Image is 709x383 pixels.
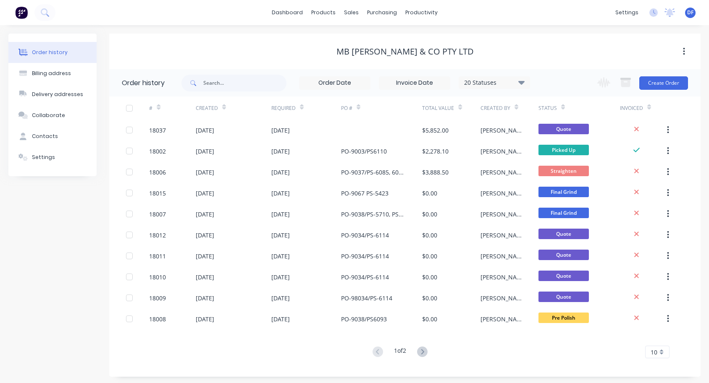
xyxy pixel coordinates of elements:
[336,47,474,57] div: MB [PERSON_NAME] & Co Pty Ltd
[538,271,589,281] span: Quote
[481,252,522,261] div: [PERSON_NAME]
[149,104,152,112] div: #
[481,315,522,323] div: [PERSON_NAME]
[481,104,510,112] div: Created By
[271,315,290,323] div: [DATE]
[196,147,214,156] div: [DATE]
[341,315,387,323] div: PO-9038/PS6093
[538,187,589,197] span: Final Grind
[538,145,589,155] span: Picked Up
[538,104,557,112] div: Status
[341,168,406,177] div: PO-9037/PS-6085, 6086, 6087
[196,104,218,112] div: Created
[538,250,589,260] span: Quote
[422,96,480,120] div: Total Value
[422,231,437,240] div: $0.00
[481,210,522,219] div: [PERSON_NAME]
[422,189,437,198] div: $0.00
[271,210,290,219] div: [DATE]
[422,273,437,281] div: $0.00
[149,273,166,281] div: 18010
[8,105,97,126] button: Collaborate
[271,104,296,112] div: Required
[538,292,589,302] span: Quote
[32,133,58,140] div: Contacts
[196,315,214,323] div: [DATE]
[620,96,667,120] div: Invoiced
[341,96,423,120] div: PO #
[341,294,392,302] div: PO-98034/PS-6114
[481,273,522,281] div: [PERSON_NAME]
[422,315,437,323] div: $0.00
[149,147,166,156] div: 18002
[271,168,290,177] div: [DATE]
[459,78,530,87] div: 20 Statuses
[271,231,290,240] div: [DATE]
[149,126,166,135] div: 18037
[481,126,522,135] div: [PERSON_NAME]
[149,168,166,177] div: 18006
[8,42,97,63] button: Order history
[271,96,341,120] div: Required
[203,75,286,91] input: Search...
[8,84,97,105] button: Delivery addresses
[363,6,401,19] div: purchasing
[481,231,522,240] div: [PERSON_NAME]
[196,294,214,302] div: [DATE]
[8,63,97,84] button: Billing address
[196,189,214,198] div: [DATE]
[149,252,166,261] div: 18011
[8,147,97,168] button: Settings
[196,252,214,261] div: [DATE]
[32,91,83,98] div: Delivery addresses
[196,96,271,120] div: Created
[196,210,214,219] div: [DATE]
[538,229,589,239] span: Quote
[32,112,65,119] div: Collaborate
[341,104,352,112] div: PO #
[394,346,406,358] div: 1 of 2
[196,168,214,177] div: [DATE]
[422,294,437,302] div: $0.00
[341,147,387,156] div: PO-9003/PS6110
[196,126,214,135] div: [DATE]
[149,315,166,323] div: 18008
[481,294,522,302] div: [PERSON_NAME]
[538,208,589,218] span: Final Grind
[196,273,214,281] div: [DATE]
[611,6,643,19] div: settings
[422,126,449,135] div: $5,852.00
[271,147,290,156] div: [DATE]
[481,147,522,156] div: [PERSON_NAME]
[149,231,166,240] div: 18012
[422,168,449,177] div: $3,888.50
[122,78,165,88] div: Order history
[271,126,290,135] div: [DATE]
[481,168,522,177] div: [PERSON_NAME]
[481,189,522,198] div: [PERSON_NAME]
[271,273,290,281] div: [DATE]
[149,210,166,219] div: 18007
[538,96,620,120] div: Status
[271,294,290,302] div: [DATE]
[149,189,166,198] div: 18015
[538,124,589,134] span: Quote
[271,189,290,198] div: [DATE]
[341,273,389,281] div: PO-9034/PS-6114
[341,231,389,240] div: PO-9034/PS-6114
[422,104,454,112] div: Total Value
[8,126,97,147] button: Contacts
[422,210,437,219] div: $0.00
[32,70,71,77] div: Billing address
[271,252,290,261] div: [DATE]
[481,96,538,120] div: Created By
[32,154,55,161] div: Settings
[341,252,389,261] div: PO-9034/PS-6114
[422,147,449,156] div: $2,278.10
[379,77,450,89] input: Invoice Date
[15,6,28,19] img: Factory
[341,210,406,219] div: PO-9038/PS-5710, PS5711
[639,76,688,90] button: Create Order
[307,6,340,19] div: products
[687,9,693,16] span: DF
